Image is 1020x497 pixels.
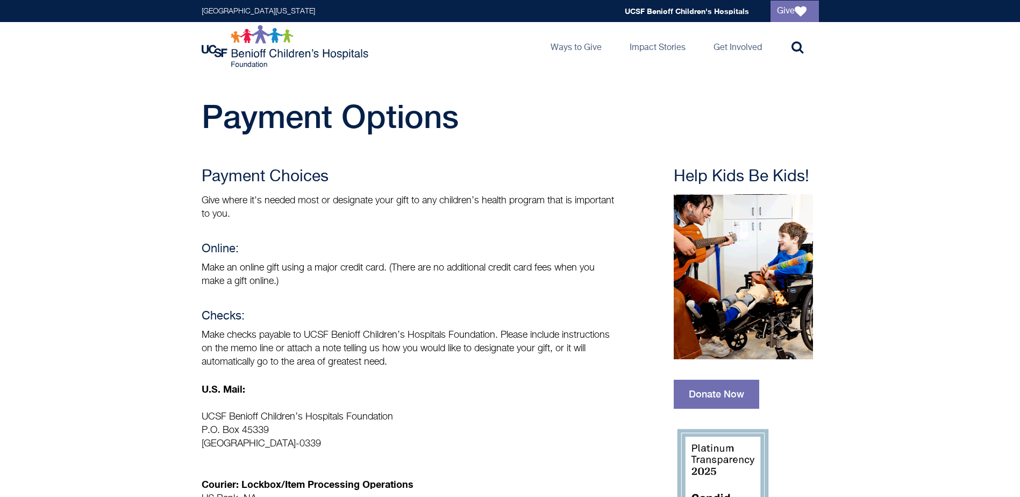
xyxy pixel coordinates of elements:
[202,97,459,135] span: Payment Options
[202,310,616,323] h4: Checks:
[202,167,616,187] h3: Payment Choices
[674,194,813,359] img: Music therapy session
[202,261,616,288] p: Make an online gift using a major credit card. (There are no additional credit card fees when you...
[625,6,749,16] a: UCSF Benioff Children's Hospitals
[202,194,616,221] p: Give where it's needed most or designate your gift to any children’s health program that is impor...
[202,410,616,451] p: UCSF Benioff Children’s Hospitals Foundation P.O. Box 45339 [GEOGRAPHIC_DATA]-0339
[674,167,819,187] h3: Help Kids Be Kids!
[202,243,616,256] h4: Online:
[202,478,413,490] strong: Courier: Lockbox/Item Processing Operations
[542,22,610,70] a: Ways to Give
[674,380,759,409] a: Donate Now
[202,8,315,15] a: [GEOGRAPHIC_DATA][US_STATE]
[202,383,245,395] strong: U.S. Mail:
[621,22,694,70] a: Impact Stories
[771,1,819,22] a: Give
[202,25,371,68] img: Logo for UCSF Benioff Children's Hospitals Foundation
[705,22,771,70] a: Get Involved
[202,329,616,369] p: Make checks payable to UCSF Benioff Children’s Hospitals Foundation. Please include instructions ...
